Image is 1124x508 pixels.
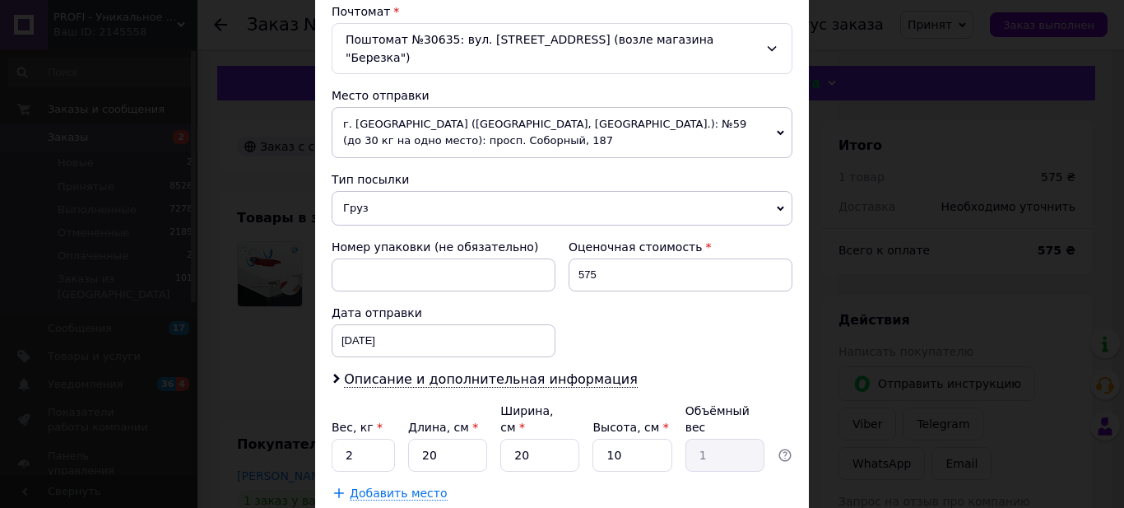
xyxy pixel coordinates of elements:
[332,107,792,158] span: г. [GEOGRAPHIC_DATA] ([GEOGRAPHIC_DATA], [GEOGRAPHIC_DATA].): №59 (до 30 кг на одно место): просп...
[332,191,792,226] span: Груз
[332,89,430,102] span: Место отправки
[332,305,555,321] div: Дата отправки
[332,23,792,74] div: Поштомат №30635: вул. [STREET_ADDRESS] (возле магазина "Березка")
[332,239,555,255] div: Номер упаковки (не обязательно)
[592,421,668,434] label: Высота, см
[500,404,553,434] label: Ширина, см
[332,421,383,434] label: Вес, кг
[332,173,409,186] span: Тип посылки
[569,239,792,255] div: Оценочная стоимость
[685,403,764,436] div: Объёмный вес
[344,371,638,388] span: Описание и дополнительная информация
[350,487,448,501] span: Добавить место
[408,421,478,434] label: Длина, см
[332,3,792,20] div: Почтомат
